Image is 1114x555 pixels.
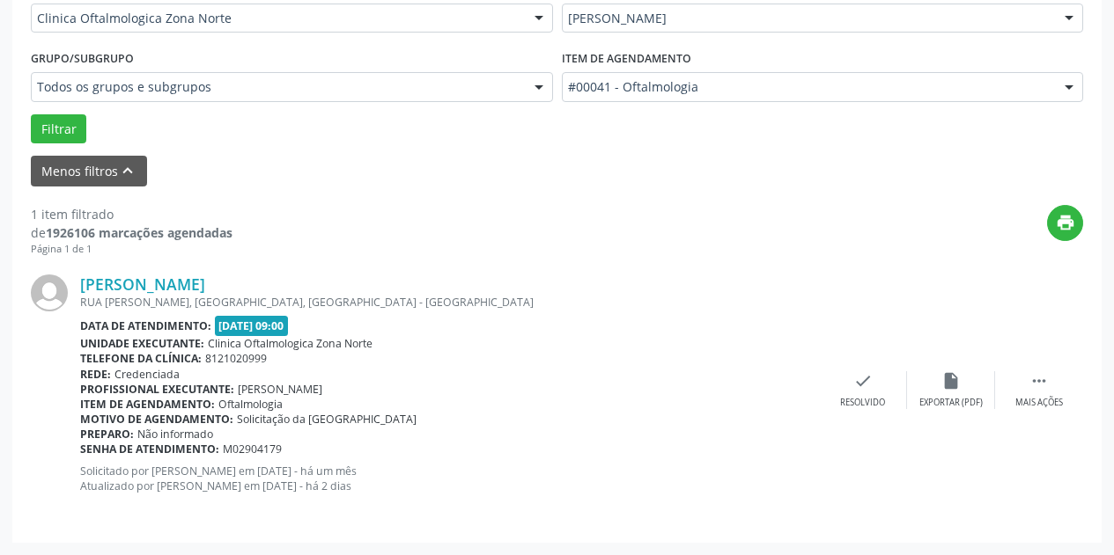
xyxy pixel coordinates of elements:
strong: 1926106 marcações agendadas [46,224,232,241]
b: Preparo: [80,427,134,442]
div: 1 item filtrado [31,205,232,223]
div: RUA [PERSON_NAME], [GEOGRAPHIC_DATA], [GEOGRAPHIC_DATA] - [GEOGRAPHIC_DATA] [80,295,819,310]
button: print [1047,205,1083,241]
span: [PERSON_NAME] [238,382,322,397]
img: img [31,274,68,311]
p: Solicitado por [PERSON_NAME] em [DATE] - há um mês Atualizado por [PERSON_NAME] em [DATE] - há 2 ... [80,464,819,493]
span: #00041 - Oftalmologia [568,78,1048,96]
b: Data de atendimento: [80,318,211,333]
span: Clinica Oftalmologica Zona Norte [208,336,373,351]
b: Telefone da clínica: [80,351,202,366]
button: Filtrar [31,114,86,144]
div: Mais ações [1015,397,1063,409]
b: Item de agendamento: [80,397,215,412]
i: insert_drive_file [941,371,961,391]
div: Resolvido [840,397,885,409]
span: Credenciada [114,367,180,382]
b: Rede: [80,367,111,382]
button: Menos filtroskeyboard_arrow_up [31,156,147,186]
div: de [31,223,232,242]
span: Oftalmologia [218,397,283,412]
span: 8121020999 [205,351,267,366]
i: check [853,371,873,391]
span: Não informado [137,427,213,442]
b: Profissional executante: [80,382,234,397]
span: Clinica Oftalmologica Zona Norte [37,10,517,27]
label: Item de agendamento [562,45,691,72]
span: Solicitação da [GEOGRAPHIC_DATA] [237,412,417,427]
i: print [1056,213,1075,232]
div: Exportar (PDF) [919,397,983,409]
b: Motivo de agendamento: [80,412,233,427]
a: [PERSON_NAME] [80,274,205,294]
span: [PERSON_NAME] [568,10,1048,27]
b: Unidade executante: [80,336,204,351]
label: Grupo/Subgrupo [31,45,134,72]
div: Página 1 de 1 [31,242,232,257]
span: [DATE] 09:00 [215,316,289,336]
span: M02904179 [223,442,282,456]
span: Todos os grupos e subgrupos [37,78,517,96]
i: keyboard_arrow_up [118,161,137,180]
i:  [1029,371,1049,391]
b: Senha de atendimento: [80,442,219,456]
